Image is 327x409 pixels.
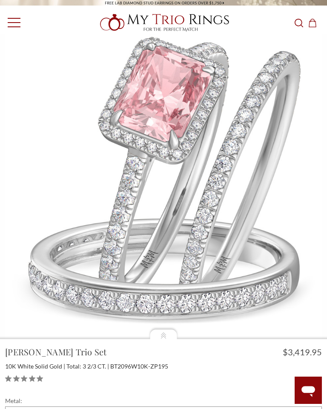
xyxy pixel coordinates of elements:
[5,346,107,358] h1: [PERSON_NAME] Trio Set
[82,11,245,34] a: My Trio Rings
[5,363,65,370] span: 10K White Solid Gold
[308,17,322,28] a: Cart with 0 items
[110,363,168,370] span: BT2096W10K-ZP195
[8,22,20,23] span: Toggle menu
[295,19,303,27] svg: Search
[295,17,303,28] button: Search
[5,35,322,351] img: Photo of Marzell 3 2/3 ct tw. Lab Grown Radiant Solitaire Pink Diamond Trio Set 10K White Gold [B...
[5,396,322,405] label: Metal:
[66,363,109,370] span: Total: 3 2/3 CT.
[308,19,317,27] svg: cart.cart_preview
[283,347,322,357] span: $3,419.95
[95,9,232,36] img: My Trio Rings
